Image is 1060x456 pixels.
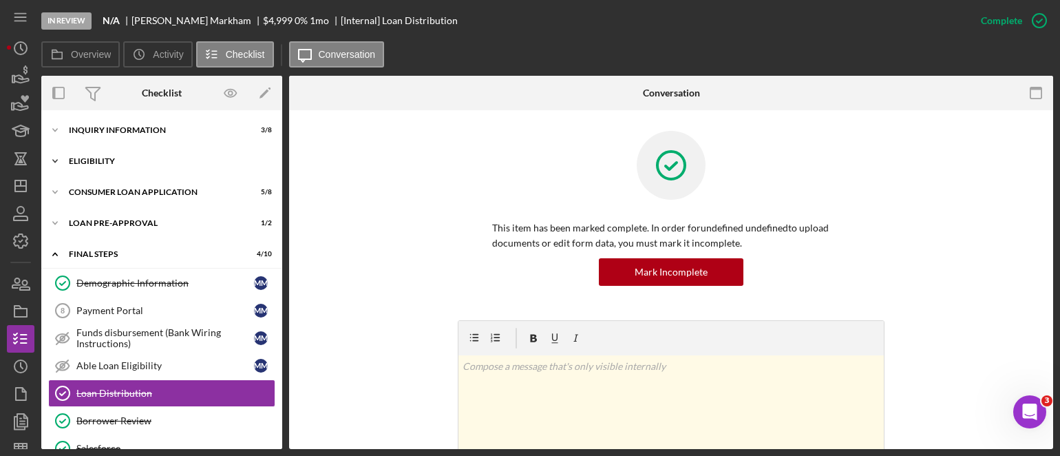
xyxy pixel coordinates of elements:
b: N/A [103,15,120,26]
div: [PERSON_NAME] Markham [131,15,263,26]
label: Conversation [319,49,376,60]
span: 3 [1041,395,1052,406]
div: Loan Pre-Approval [69,219,237,227]
p: This item has been marked complete. In order for undefined undefined to upload documents or edit ... [492,220,850,251]
button: Overview [41,41,120,68]
div: 3 / 8 [247,126,272,134]
button: Complete [967,7,1053,34]
div: Payment Portal [76,305,254,316]
div: Borrower Review [76,415,275,426]
label: Activity [153,49,183,60]
tspan: 8 [61,307,65,315]
iframe: Intercom live chat [1013,395,1046,428]
div: M M [254,331,268,345]
div: 0 % [295,15,308,26]
div: 1 / 2 [247,219,272,227]
label: Overview [71,49,111,60]
div: Complete [981,7,1022,34]
button: Checklist [196,41,274,68]
div: Able Loan Eligibility [76,360,254,371]
a: Loan Distribution [48,380,275,407]
div: Checklist [142,87,182,99]
a: Able Loan EligibilityMM [48,352,275,380]
div: Demographic Information [76,278,254,289]
div: [Internal] Loan Distribution [341,15,458,26]
a: Funds disbursement (Bank Wiring Instructions)MM [48,324,275,352]
div: Eligibility [69,157,265,165]
div: M M [254,359,268,373]
div: 1 mo [310,15,329,26]
div: Funds disbursement (Bank Wiring Instructions) [76,327,254,349]
div: Loan Distribution [76,388,275,399]
div: Mark Incomplete [635,258,708,286]
div: 4 / 10 [247,250,272,258]
div: Consumer Loan Application [69,188,237,196]
a: Borrower Review [48,407,275,435]
div: In Review [41,12,92,30]
label: Checklist [226,49,265,60]
button: Conversation [289,41,385,68]
a: Demographic InformationMM [48,269,275,297]
div: Inquiry Information [69,126,237,134]
div: FINAL STEPS [69,250,237,258]
div: $4,999 [263,15,293,26]
div: 5 / 8 [247,188,272,196]
div: M M [254,304,268,318]
button: Mark Incomplete [599,258,743,286]
a: 8Payment PortalMM [48,297,275,324]
div: Salesforce [76,443,275,454]
div: Conversation [643,87,700,99]
button: Activity [123,41,192,68]
div: M M [254,276,268,290]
